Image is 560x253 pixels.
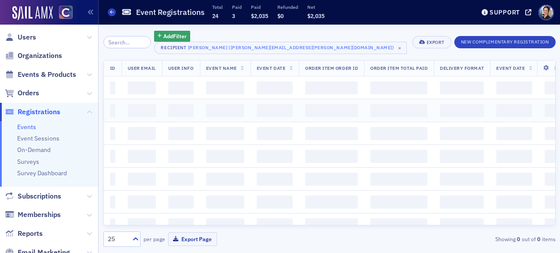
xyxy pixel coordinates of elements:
[128,81,156,94] span: ‌
[232,4,242,10] p: Paid
[18,70,76,80] span: Events & Products
[5,210,61,220] a: Memberships
[18,192,61,201] span: Subscriptions
[370,127,427,140] span: ‌
[305,104,358,117] span: ‌
[370,150,427,163] span: ‌
[496,150,532,163] span: ‌
[257,218,293,231] span: ‌
[128,218,156,231] span: ‌
[110,195,115,209] span: ‌
[110,81,115,94] span: ‌
[168,104,194,117] span: ‌
[370,218,427,231] span: ‌
[257,104,293,117] span: ‌
[168,195,194,209] span: ‌
[496,127,532,140] span: ‌
[110,150,115,163] span: ‌
[17,146,51,154] a: On-Demand
[440,104,484,117] span: ‌
[110,218,115,231] span: ‌
[206,81,244,94] span: ‌
[5,229,43,239] a: Reports
[206,218,244,231] span: ‌
[206,195,244,209] span: ‌
[53,6,73,21] a: View Homepage
[18,51,62,61] span: Organizations
[411,235,555,243] div: Showing out of items
[427,40,445,45] div: Export
[516,235,522,243] strong: 0
[128,195,156,209] span: ‌
[370,65,427,71] span: Order Item Total Paid
[370,104,427,117] span: ‌
[496,104,532,117] span: ‌
[257,127,293,140] span: ‌
[206,65,237,71] span: Event Name
[17,134,59,142] a: Event Sessions
[440,195,484,209] span: ‌
[161,45,186,51] div: Recipient
[168,150,194,163] span: ‌
[440,81,484,94] span: ‌
[128,65,156,71] span: User Email
[18,210,61,220] span: Memberships
[5,192,61,201] a: Subscriptions
[232,12,235,19] span: 3
[59,6,73,19] img: SailAMX
[110,65,115,71] span: ID
[128,173,156,186] span: ‌
[5,51,62,61] a: Organizations
[144,235,165,243] label: per page
[454,36,556,48] button: New Complimentary Registration
[496,81,532,94] span: ‌
[168,65,194,71] span: User Info
[251,12,268,19] span: $2,035
[163,32,187,40] span: Add Filter
[128,104,156,117] span: ‌
[396,44,404,52] span: ×
[305,173,358,186] span: ‌
[440,127,484,140] span: ‌
[277,12,284,19] span: $0
[108,235,127,244] div: 25
[18,88,39,98] span: Orders
[496,195,532,209] span: ‌
[5,33,36,42] a: Users
[154,31,190,42] button: AddFilter
[206,127,244,140] span: ‌
[257,195,293,209] span: ‌
[370,173,427,186] span: ‌
[257,81,293,94] span: ‌
[257,150,293,163] span: ‌
[103,36,151,48] input: Search…
[5,107,60,117] a: Registrations
[168,81,194,94] span: ‌
[307,4,324,10] p: Net
[212,4,223,10] p: Total
[188,43,394,52] div: [PERSON_NAME] ([PERSON_NAME][EMAIL_ADDRESS][PERSON_NAME][DOMAIN_NAME])
[5,88,39,98] a: Orders
[168,232,217,246] button: Export Page
[206,104,244,117] span: ‌
[251,4,268,10] p: Paid
[536,235,542,243] strong: 0
[212,12,218,19] span: 24
[440,218,484,231] span: ‌
[538,5,554,20] span: Profile
[17,158,39,166] a: Surveys
[17,123,36,131] a: Events
[370,81,427,94] span: ‌
[305,218,358,231] span: ‌
[110,173,115,186] span: ‌
[490,8,520,16] div: Support
[110,104,115,117] span: ‌
[18,33,36,42] span: Users
[110,127,115,140] span: ‌
[257,65,285,71] span: Event Date
[496,65,525,71] span: Event Date
[496,173,532,186] span: ‌
[305,195,358,209] span: ‌
[12,6,53,20] img: SailAMX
